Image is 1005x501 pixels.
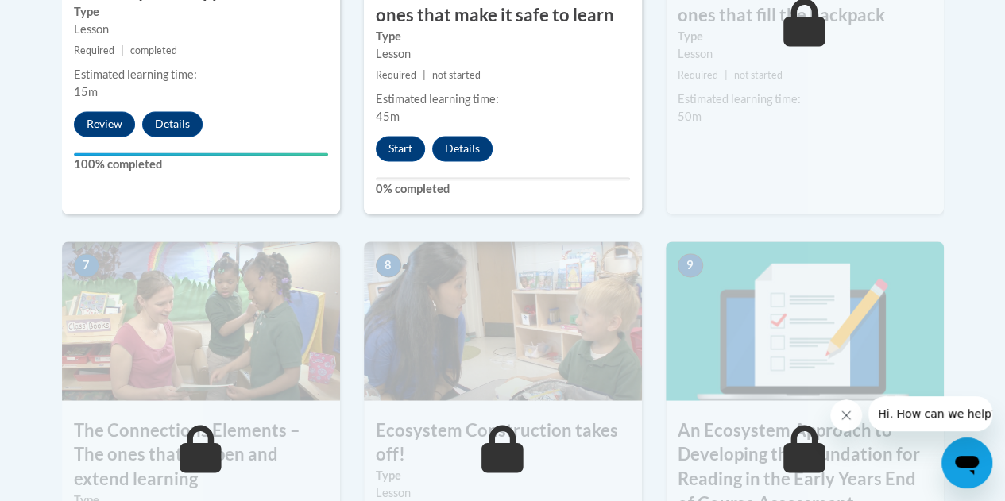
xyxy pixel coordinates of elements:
label: Type [376,28,630,45]
span: | [725,69,728,81]
button: Start [376,136,425,161]
span: completed [130,44,177,56]
div: Estimated learning time: [678,91,932,108]
div: Lesson [376,484,630,501]
div: Lesson [678,45,932,63]
div: Lesson [376,45,630,63]
span: 15m [74,85,98,98]
div: Estimated learning time: [74,66,328,83]
span: | [121,44,124,56]
span: 45m [376,110,400,123]
img: Course Image [62,241,340,400]
label: Type [678,28,932,45]
div: Your progress [74,152,328,156]
h3: Ecosystem Construction takes off! [364,418,642,467]
span: | [423,69,426,81]
label: Type [376,466,630,484]
label: 0% completed [376,180,630,198]
span: 7 [74,253,99,277]
span: 8 [376,253,401,277]
span: Required [74,44,114,56]
span: Hi. How can we help? [10,11,129,24]
button: Review [74,111,135,137]
iframe: Message from company [868,396,992,431]
span: Required [376,69,416,81]
button: Details [432,136,493,161]
img: Course Image [364,241,642,400]
iframe: Button to launch messaging window [941,437,992,488]
div: Estimated learning time: [376,91,630,108]
iframe: Close message [830,399,862,431]
span: not started [734,69,783,81]
span: Required [678,69,718,81]
h3: The Connections Elements – The ones that deepen and extend learning [62,418,340,491]
img: Course Image [666,241,944,400]
label: Type [74,3,328,21]
button: Details [142,111,203,137]
span: 50m [678,110,702,123]
span: not started [432,69,481,81]
div: Lesson [74,21,328,38]
span: 9 [678,253,703,277]
label: 100% completed [74,156,328,173]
